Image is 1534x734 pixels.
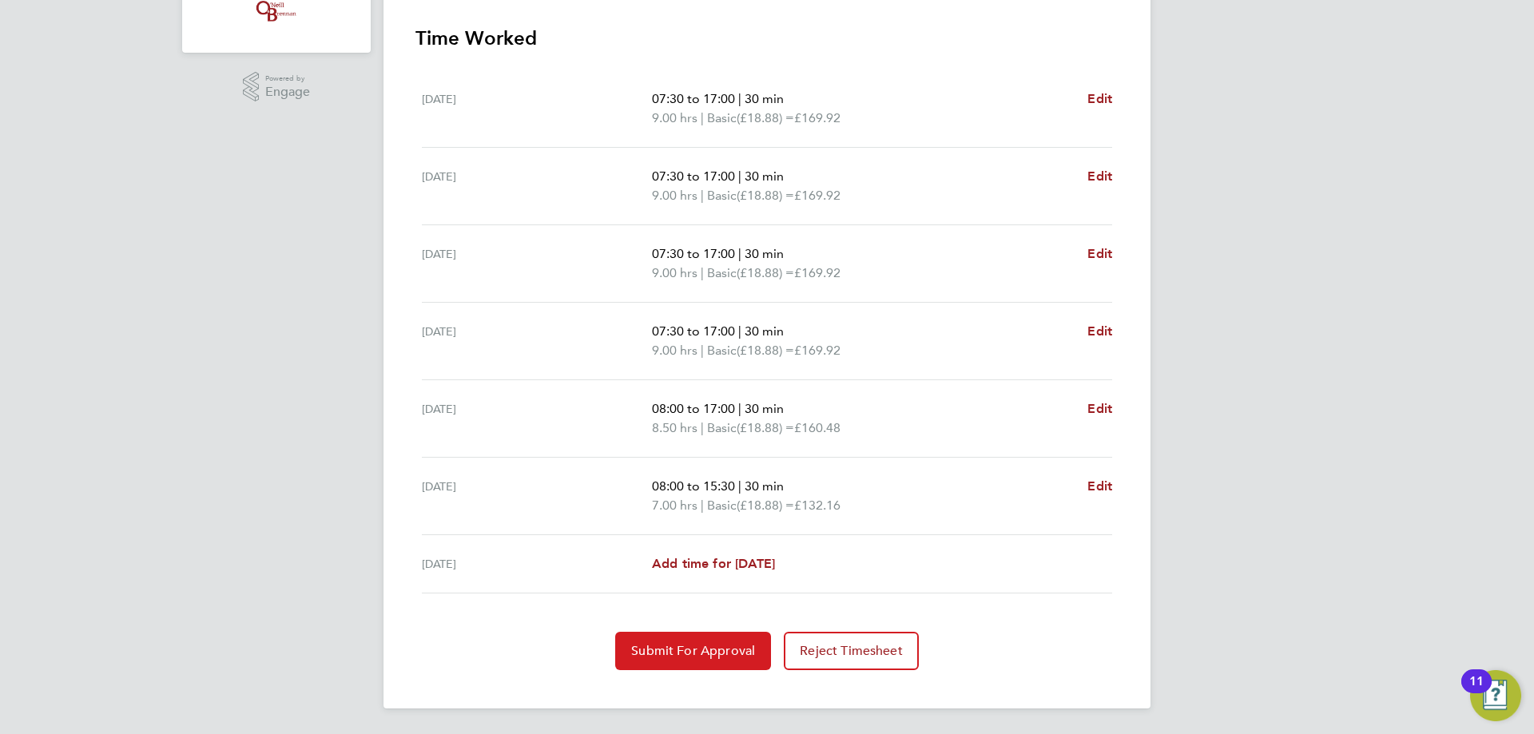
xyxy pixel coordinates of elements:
[737,110,794,125] span: (£18.88) =
[738,401,741,416] span: |
[422,554,652,573] div: [DATE]
[800,643,903,659] span: Reject Timesheet
[701,188,704,203] span: |
[652,323,735,339] span: 07:30 to 17:00
[738,323,741,339] span: |
[794,110,841,125] span: £169.92
[794,420,841,435] span: £160.48
[794,265,841,280] span: £169.92
[745,401,784,416] span: 30 min
[652,110,697,125] span: 9.00 hrs
[422,477,652,515] div: [DATE]
[737,265,794,280] span: (£18.88) =
[737,343,794,358] span: (£18.88) =
[701,498,704,513] span: |
[1470,670,1521,721] button: Open Resource Center, 11 new notifications
[1087,244,1112,264] a: Edit
[422,89,652,128] div: [DATE]
[738,478,741,494] span: |
[422,167,652,205] div: [DATE]
[794,343,841,358] span: £169.92
[737,498,794,513] span: (£18.88) =
[794,498,841,513] span: £132.16
[1087,169,1112,184] span: Edit
[652,401,735,416] span: 08:00 to 17:00
[422,322,652,360] div: [DATE]
[652,265,697,280] span: 9.00 hrs
[745,478,784,494] span: 30 min
[707,264,737,283] span: Basic
[1469,681,1484,702] div: 11
[1087,246,1112,261] span: Edit
[1087,323,1112,339] span: Edit
[652,343,697,358] span: 9.00 hrs
[1087,399,1112,419] a: Edit
[265,72,310,85] span: Powered by
[707,109,737,128] span: Basic
[784,632,919,670] button: Reject Timesheet
[1087,89,1112,109] a: Edit
[652,498,697,513] span: 7.00 hrs
[615,632,771,670] button: Submit For Approval
[737,420,794,435] span: (£18.88) =
[738,91,741,106] span: |
[738,169,741,184] span: |
[738,246,741,261] span: |
[707,496,737,515] span: Basic
[631,643,755,659] span: Submit For Approval
[652,556,775,571] span: Add time for [DATE]
[745,323,784,339] span: 30 min
[652,246,735,261] span: 07:30 to 17:00
[701,265,704,280] span: |
[652,188,697,203] span: 9.00 hrs
[652,169,735,184] span: 07:30 to 17:00
[652,91,735,106] span: 07:30 to 17:00
[745,246,784,261] span: 30 min
[1087,322,1112,341] a: Edit
[794,188,841,203] span: £169.92
[745,169,784,184] span: 30 min
[1087,477,1112,496] a: Edit
[701,110,704,125] span: |
[1087,91,1112,106] span: Edit
[422,399,652,438] div: [DATE]
[422,244,652,283] div: [DATE]
[1087,401,1112,416] span: Edit
[1087,167,1112,186] a: Edit
[265,85,310,99] span: Engage
[652,554,775,573] a: Add time for [DATE]
[1087,478,1112,494] span: Edit
[415,26,1119,51] h3: Time Worked
[745,91,784,106] span: 30 min
[737,188,794,203] span: (£18.88) =
[652,420,697,435] span: 8.50 hrs
[701,420,704,435] span: |
[707,419,737,438] span: Basic
[707,186,737,205] span: Basic
[243,72,311,102] a: Powered byEngage
[707,341,737,360] span: Basic
[652,478,735,494] span: 08:00 to 15:30
[701,343,704,358] span: |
